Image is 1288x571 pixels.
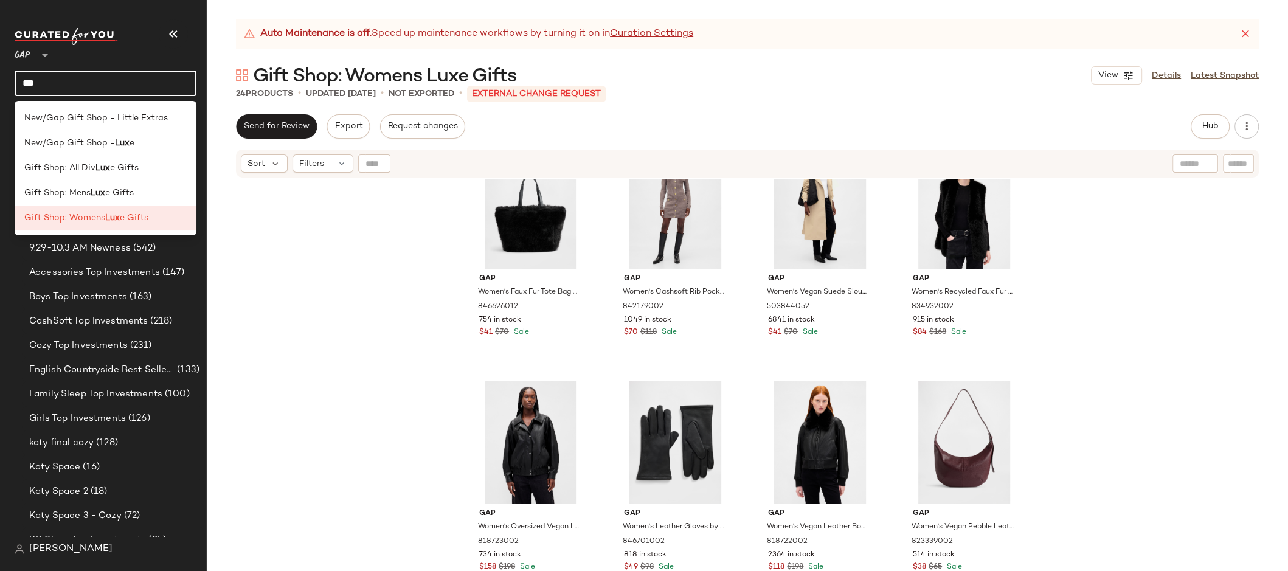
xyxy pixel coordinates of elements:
span: GAP [15,41,30,63]
span: katy final cozy [29,436,94,450]
span: $118 [640,327,657,338]
button: Export [327,114,370,139]
span: 842179002 [623,302,663,313]
span: Filters [299,157,324,170]
img: cfy_white_logo.C9jOOHJF.svg [15,28,118,45]
span: $70 [495,327,509,338]
span: Sale [659,328,677,336]
span: Women's Recycled Faux Fur Vest by Gap True Black Size L [912,287,1014,298]
span: Sale [806,563,823,571]
span: (16) [80,460,100,474]
span: Sort [248,157,265,170]
span: (542) [131,241,156,255]
span: Gift Shop: Womens [24,212,105,224]
button: Send for Review [236,114,317,139]
span: Gift Shop: Mens [24,187,91,199]
span: 734 in stock [479,550,521,561]
div: Speed up maintenance workflows by turning it on in [243,27,693,41]
span: (218) [148,314,172,328]
span: (147) [160,266,185,280]
span: Gap [624,274,727,285]
button: Hub [1191,114,1230,139]
span: 1049 in stock [624,315,671,326]
span: • [298,86,301,101]
span: $41 [479,327,493,338]
span: New/Gap Gift Shop - Little Extras [24,112,168,125]
span: Sale [656,563,674,571]
img: cn60208865.jpg [614,381,736,504]
span: Katy Space 3 - Cozy [29,509,122,523]
span: Women's Vegan Suede Slouchy Tote Bag by Gap True Black One Size [767,287,870,298]
span: Cozy Top Investments [29,339,128,353]
span: Women's Oversized Vegan Leather Jacket by Gap True Black Tall Size M [478,522,581,533]
span: Family Sleep Top Investments [29,387,162,401]
span: Gap [768,508,871,519]
p: Not Exported [389,88,454,100]
span: Request changes [387,122,458,131]
span: e Gifts [110,162,139,175]
span: Sale [944,563,962,571]
span: Hub [1202,122,1219,131]
span: 818723002 [478,536,519,547]
span: Gap [479,274,582,285]
span: $168 [929,327,946,338]
span: 6841 in stock [768,315,815,326]
img: svg%3e [15,544,24,554]
span: CashSoft Top Investments [29,314,148,328]
span: (72) [122,509,140,523]
strong: Auto Maintenance is off. [260,27,372,41]
span: (18) [88,485,108,499]
a: Curation Settings [610,27,693,41]
span: View [1098,71,1118,80]
span: (85) [146,533,166,547]
span: Gap [913,274,1016,285]
img: cn60264759.jpg [758,381,881,504]
span: 514 in stock [913,550,955,561]
span: Girls Top Investments [29,412,126,426]
span: $41 [768,327,781,338]
p: External Change Request [467,86,606,102]
span: KB Sleep Top Investments [29,533,146,547]
span: Katy Space [29,460,80,474]
span: Katy Space 2 [29,485,88,499]
span: 754 in stock [479,315,521,326]
span: (126) [126,412,150,426]
img: svg%3e [236,69,248,81]
span: Export [334,122,362,131]
span: (100) [162,387,190,401]
span: [PERSON_NAME] [29,542,113,556]
a: Latest Snapshot [1191,69,1259,82]
span: 915 in stock [913,315,954,326]
button: View [1091,66,1142,85]
span: e [130,137,134,150]
span: New/Gap Gift Shop - [24,137,115,150]
span: Boys Top Investments [29,290,127,304]
b: Lux [91,187,105,199]
b: Lux [105,212,120,224]
span: • [381,86,384,101]
span: 846701002 [623,536,665,547]
div: Products [236,88,293,100]
span: Sale [518,563,535,571]
span: Women's Cashsoft Rib Pocket Mini Sweater Dress by Gap Toasted Almond Brown Tall Size S [623,287,725,298]
img: cn59699230.jpg [903,381,1025,504]
span: Sale [800,328,818,336]
a: Details [1152,69,1181,82]
span: Gap [624,508,727,519]
span: Gift Shop: All Div [24,162,95,175]
span: Women's Vegan Pebble Leather Slouchy Crossbody Bag by Gap Purple Burgundy One Size [912,522,1014,533]
span: Gap [913,508,1016,519]
span: (128) [94,436,118,450]
span: 846626012 [478,302,518,313]
span: (163) [127,290,152,304]
span: (133) [175,363,199,377]
span: e Gifts [105,187,134,199]
span: 24 [236,89,246,99]
span: Gap [479,508,582,519]
span: Sale [949,328,966,336]
span: Women's Leather Gloves by Gap Black Size M/L [623,522,725,533]
b: Lux [95,162,110,175]
b: Lux [115,137,130,150]
span: 818 in stock [624,550,667,561]
span: Send for Review [243,122,310,131]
